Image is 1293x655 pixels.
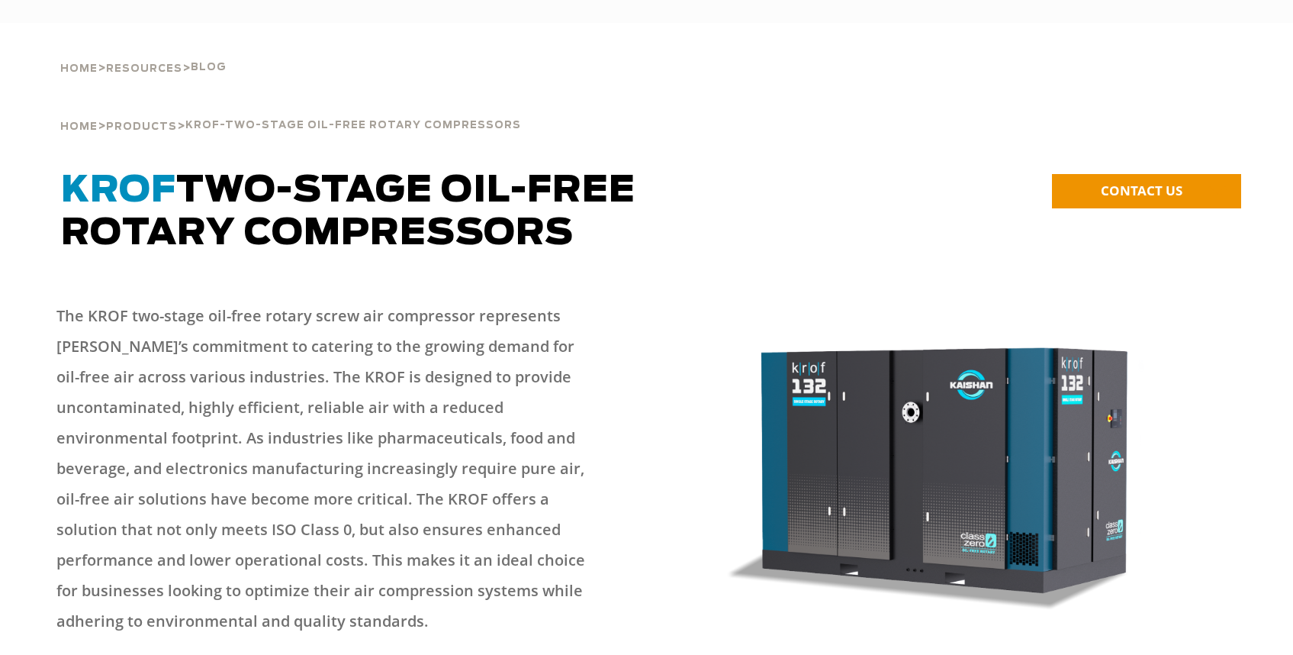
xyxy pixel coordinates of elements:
div: > > [60,23,227,81]
div: > > [60,81,1232,139]
p: The KROF two-stage oil-free rotary screw air compressor represents [PERSON_NAME]’s commitment to ... [56,301,586,637]
span: Products [106,122,177,132]
span: CONTACT US [1101,182,1182,199]
span: KROF [61,173,176,209]
a: Products [106,119,177,133]
span: TWO-STAGE OIL-FREE ROTARY COMPRESSORS [61,173,635,252]
img: krof132 [656,308,1233,633]
span: Resources [106,64,182,74]
a: Home [60,119,98,133]
a: Home [60,61,98,75]
span: KROF-TWO-STAGE OIL-FREE ROTARY COMPRESSORS [185,121,521,131]
a: Resources [106,61,182,75]
a: CONTACT US [1052,174,1241,208]
span: Home [60,122,98,132]
span: Blog [191,63,227,73]
span: Home [60,64,98,74]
